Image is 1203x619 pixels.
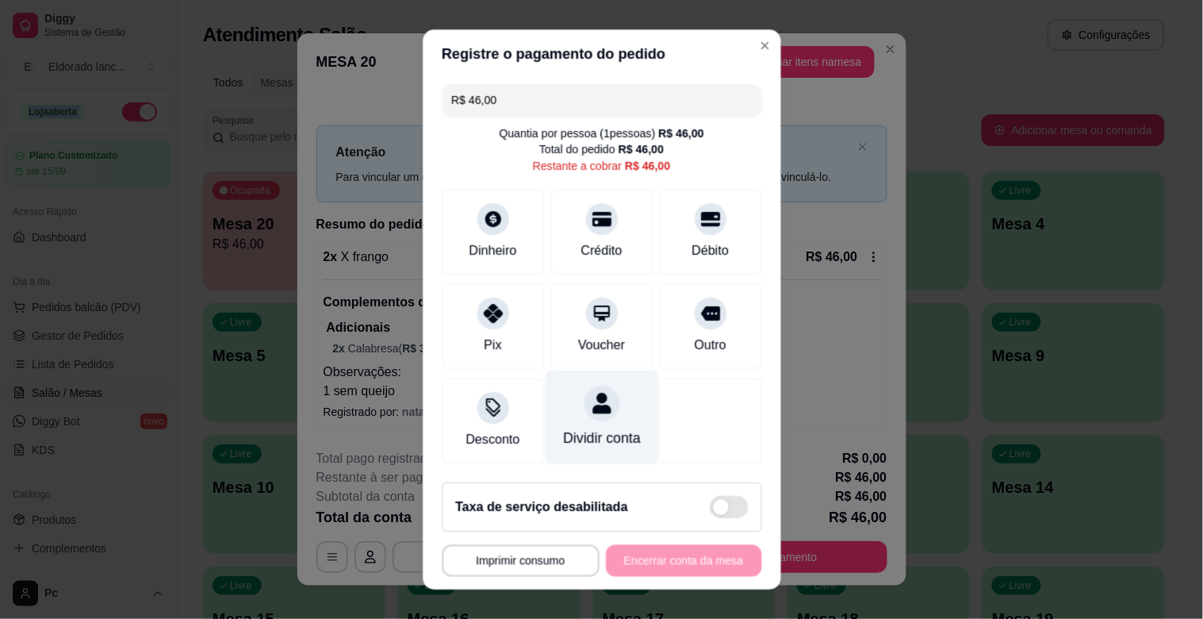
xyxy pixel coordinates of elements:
h2: Taxa de serviço desabilitada [455,498,628,517]
div: Dinheiro [469,241,516,260]
div: Desconto [465,430,519,449]
div: Crédito [580,241,622,260]
div: R$ 46,00 [625,157,670,173]
button: Close [752,33,777,58]
div: Restante a cobrar [533,157,671,173]
div: Débito [692,241,729,260]
header: Registre o pagamento do pedido [423,29,781,77]
div: Pix [484,336,501,355]
div: Quantia por pessoa ( 1 pessoas) [499,125,703,141]
div: Total do pedido [539,141,664,157]
div: Dividir conta [563,428,641,449]
div: Outro [694,336,726,355]
div: R$ 46,00 [658,125,703,141]
div: R$ 46,00 [619,141,664,157]
div: Voucher [578,336,625,355]
button: Imprimir consumo [442,544,600,576]
input: Ex.: hambúrguer de cordeiro [451,84,752,116]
